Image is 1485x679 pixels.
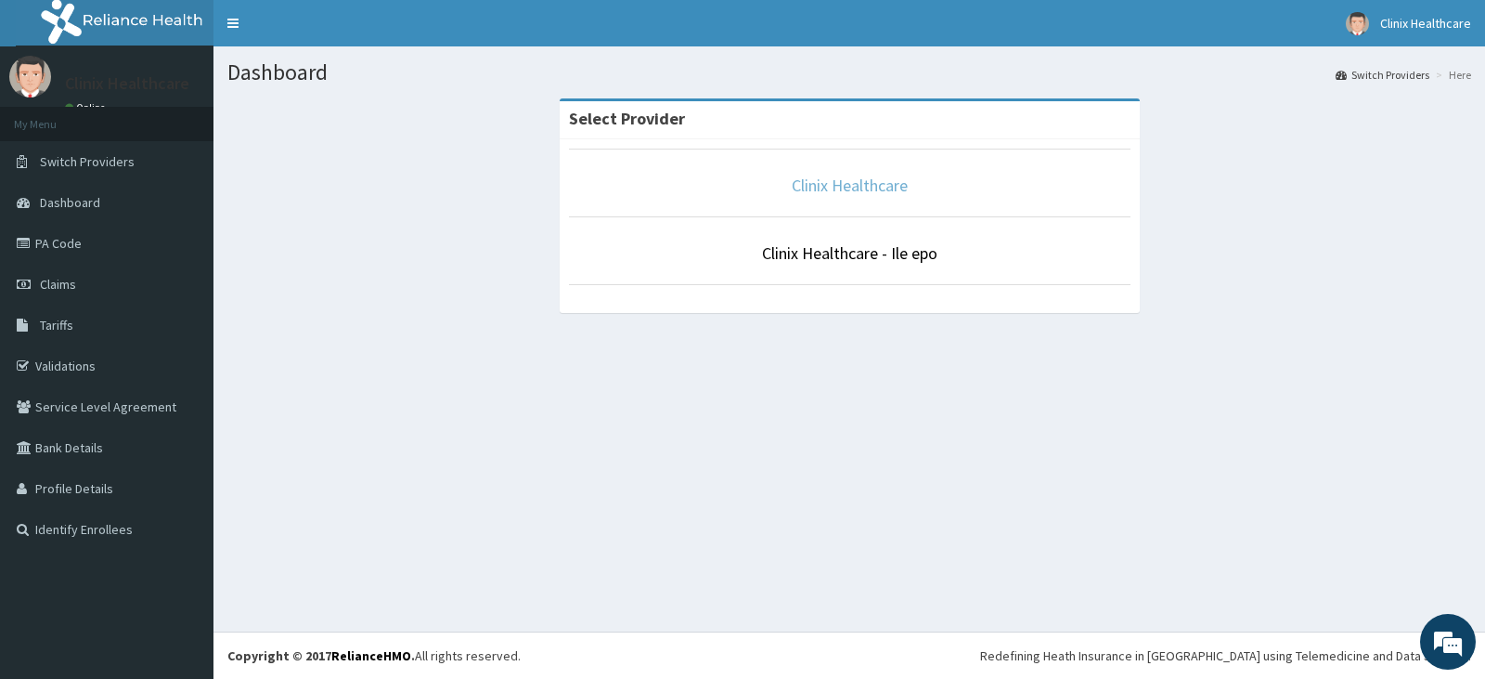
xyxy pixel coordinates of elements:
[1431,67,1471,83] li: Here
[227,60,1471,85] h1: Dashboard
[9,56,51,98] img: User Image
[34,93,75,139] img: d_794563401_company_1708531726252_794563401
[213,632,1485,679] footer: All rights reserved.
[762,242,937,264] a: Clinix Healthcare - Ile epo
[40,153,135,170] span: Switch Providers
[304,9,349,54] div: Minimize live chat window
[227,647,415,664] strong: Copyright © 2017 .
[40,276,76,293] span: Claims
[980,646,1471,665] div: Redefining Heath Insurance in [GEOGRAPHIC_DATA] using Telemedicine and Data Science!
[331,647,411,664] a: RelianceHMO
[40,194,100,211] span: Dashboard
[40,317,73,333] span: Tariffs
[9,468,354,533] textarea: Type your message and hit 'Enter'
[792,175,908,196] a: Clinix Healthcare
[97,104,312,128] div: Chat with us now
[1380,15,1471,32] span: Clinix Healthcare
[1336,67,1429,83] a: Switch Providers
[108,215,256,402] span: We're online!
[65,75,189,92] p: Clinix Healthcare
[65,101,110,114] a: Online
[569,108,685,129] strong: Select Provider
[1346,12,1369,35] img: User Image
